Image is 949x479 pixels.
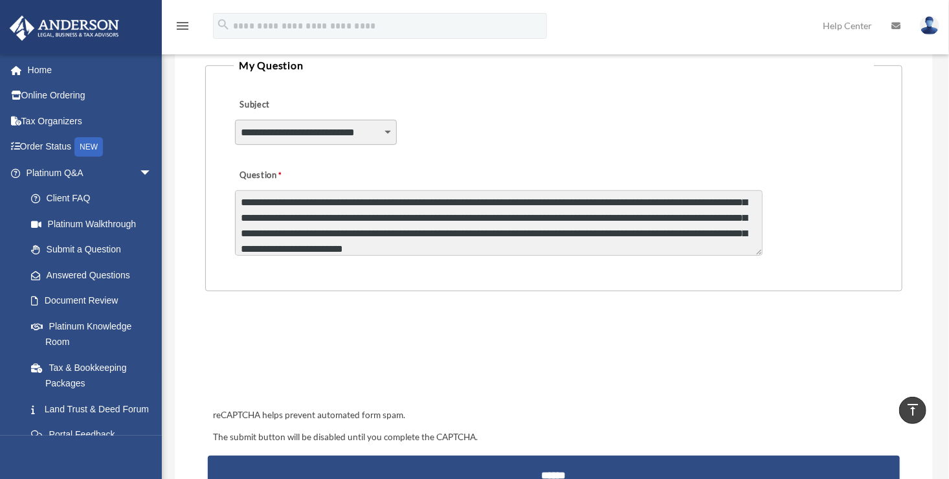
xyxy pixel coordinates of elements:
a: Platinum Walkthrough [18,211,172,237]
label: Question [235,166,335,184]
a: Platinum Q&Aarrow_drop_down [9,160,172,186]
a: Tax & Bookkeeping Packages [18,355,172,396]
a: vertical_align_top [899,397,926,424]
a: Online Ordering [9,83,172,109]
a: Client FAQ [18,186,172,212]
img: User Pic [920,16,939,35]
a: Portal Feedback [18,422,172,448]
span: arrow_drop_down [139,160,165,186]
img: Anderson Advisors Platinum Portal [6,16,123,41]
a: Land Trust & Deed Forum [18,396,172,422]
iframe: reCAPTCHA [209,331,406,382]
i: vertical_align_top [905,402,921,418]
i: search [216,17,230,32]
a: Document Review [18,288,172,314]
label: Subject [235,96,358,114]
i: menu [175,18,190,34]
a: Platinum Knowledge Room [18,313,172,355]
a: Home [9,57,172,83]
div: The submit button will be disabled until you complete the CAPTCHA. [208,430,900,445]
a: menu [175,23,190,34]
div: NEW [74,137,103,157]
a: Order StatusNEW [9,134,172,161]
a: Tax Organizers [9,108,172,134]
a: Submit a Question [18,237,165,263]
legend: My Question [234,56,874,74]
a: Answered Questions [18,262,172,288]
div: reCAPTCHA helps prevent automated form spam. [208,408,900,423]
